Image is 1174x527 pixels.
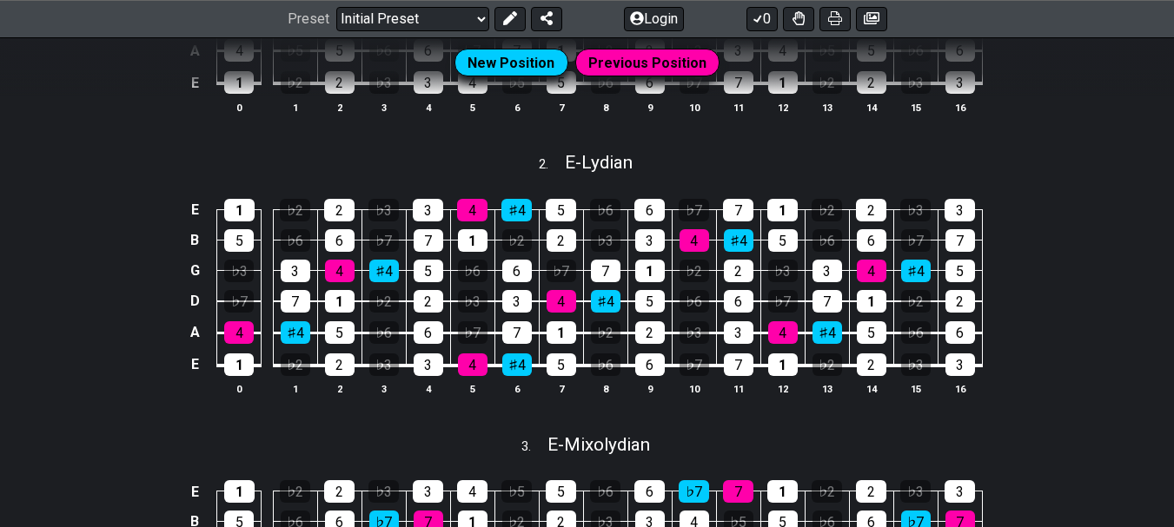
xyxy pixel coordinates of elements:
div: ♭6 [590,199,620,221]
span: Preset [288,11,329,28]
button: Create image [856,7,887,31]
div: 2 [414,290,443,313]
div: ♭2 [502,229,532,252]
div: 3 [945,353,975,376]
div: ♯4 [724,229,753,252]
div: 2 [324,199,355,221]
div: 1 [325,290,355,313]
div: 1 [547,321,576,344]
div: 6 [325,229,355,252]
div: ♯4 [369,260,399,282]
div: 2 [547,229,576,252]
div: 7 [723,199,753,221]
th: 2 [317,380,361,399]
th: 1 [273,98,317,116]
div: ♭7 [679,480,709,503]
div: ♭3 [591,229,620,252]
div: 6 [945,321,975,344]
span: E - Mixolydian [547,434,650,455]
div: 4 [224,321,254,344]
div: 3 [813,260,842,282]
th: 1 [273,380,317,399]
div: ♭7 [369,229,399,252]
div: 1 [857,290,886,313]
div: ♭2 [812,480,842,503]
div: 2 [724,260,753,282]
div: 2 [856,480,886,503]
div: 5 [546,480,576,503]
th: 14 [849,380,893,399]
div: ♭6 [901,321,931,344]
div: 2 [945,290,975,313]
div: ♭6 [680,290,709,313]
div: ♭2 [369,290,399,313]
div: ♭6 [590,480,620,503]
span: 2 . [539,155,565,175]
button: Login [624,7,684,31]
th: 0 [217,380,262,399]
th: 6 [494,98,539,116]
button: Toggle Dexterity for all fretkits [783,7,814,31]
div: 6 [724,290,753,313]
div: ♯4 [501,199,532,221]
div: ♭7 [768,290,798,313]
th: 11 [716,380,760,399]
div: ♯4 [502,353,532,376]
th: 5 [450,380,494,399]
th: 7 [539,380,583,399]
div: 1 [224,199,255,221]
th: 10 [672,380,716,399]
div: 1 [635,260,665,282]
th: 8 [583,380,627,399]
div: ♯4 [901,260,931,282]
div: 4 [680,229,709,252]
div: 4 [325,260,355,282]
td: E [184,194,205,225]
th: 8 [583,98,627,116]
div: ♭3 [224,260,254,282]
th: 9 [627,98,672,116]
div: 3 [724,321,753,344]
div: ♭6 [281,229,310,252]
div: ♭2 [281,353,310,376]
div: ♭3 [768,260,798,282]
div: 4 [768,321,798,344]
span: E - Lydian [565,152,633,173]
div: ♭2 [280,480,310,503]
th: 11 [716,98,760,116]
div: ♭6 [591,353,620,376]
td: A [184,316,205,348]
button: Edit Preset [494,7,526,31]
div: 4 [857,260,886,282]
div: 7 [945,229,975,252]
div: 5 [546,199,576,221]
th: 6 [494,380,539,399]
div: 7 [281,290,310,313]
select: Preset [336,7,489,31]
th: 4 [406,380,450,399]
td: D [184,286,205,317]
div: ♭3 [368,199,399,221]
div: ♭3 [368,480,399,503]
th: 9 [627,380,672,399]
div: 1 [224,480,255,503]
div: ♭5 [501,480,532,503]
div: 3 [945,480,975,503]
div: 5 [635,290,665,313]
th: 0 [217,98,262,116]
button: 0 [746,7,778,31]
div: ♭2 [901,290,931,313]
div: 4 [458,353,488,376]
div: 1 [768,353,798,376]
span: New Position [468,51,554,76]
div: ♭6 [369,321,399,344]
div: 5 [414,260,443,282]
div: 3 [945,199,975,221]
div: 7 [591,260,620,282]
div: 6 [502,260,532,282]
td: B [184,225,205,255]
div: ♭3 [900,480,931,503]
div: 3 [414,353,443,376]
th: 7 [539,98,583,116]
div: ♭3 [458,290,488,313]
